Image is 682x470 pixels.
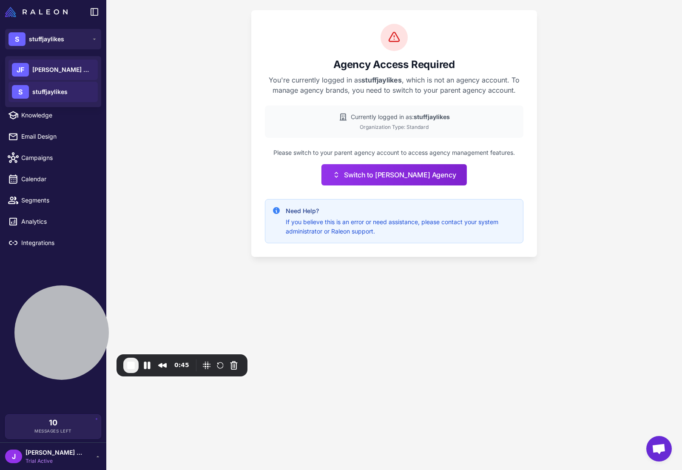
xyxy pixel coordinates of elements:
span: Campaigns [21,153,96,162]
a: Calendar [3,170,103,188]
strong: stuffjaylikes [414,113,450,120]
span: Currently logged in as: [351,112,450,122]
img: Raleon Logo [5,7,68,17]
span: Analytics [21,217,96,226]
strong: stuffjaylikes [361,76,402,84]
span: [PERSON_NAME] Fake [PERSON_NAME] [26,448,85,457]
div: S [12,85,29,99]
a: Integrations [3,234,103,252]
span: Messages Left [34,428,72,434]
span: stuffjaylikes [29,34,64,44]
h2: Agency Access Required [265,58,523,71]
div: JF [12,63,29,77]
button: Switch to [PERSON_NAME] Agency [321,164,466,185]
a: Analytics [3,213,103,231]
a: Campaigns [3,149,103,167]
p: Please switch to your parent agency account to access agency management features. [265,148,523,157]
a: Email Design [3,128,103,145]
span: Calendar [21,174,96,184]
span: Integrations [21,238,96,248]
a: Segments [3,191,103,209]
h4: Need Help? [286,206,516,216]
a: Raleon Logo [5,7,71,17]
div: Open chat [646,436,672,461]
span: Knowledge [21,111,96,120]
a: Chats [3,85,103,103]
span: [PERSON_NAME] Agency [32,65,92,74]
span: Trial Active [26,457,85,465]
span: stuffjaylikes [32,87,68,97]
a: Knowledge [3,106,103,124]
p: If you believe this is an error or need assistance, please contact your system administrator or R... [286,217,516,236]
p: You're currently logged in as , which is not an agency account. To manage agency brands, you need... [265,75,523,95]
div: Organization Type: Standard [272,123,517,131]
span: 10 [49,419,57,427]
div: S [9,32,26,46]
span: Segments [21,196,96,205]
div: J [5,450,22,463]
button: Sstuffjaylikes [5,29,101,49]
span: Email Design [21,132,96,141]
